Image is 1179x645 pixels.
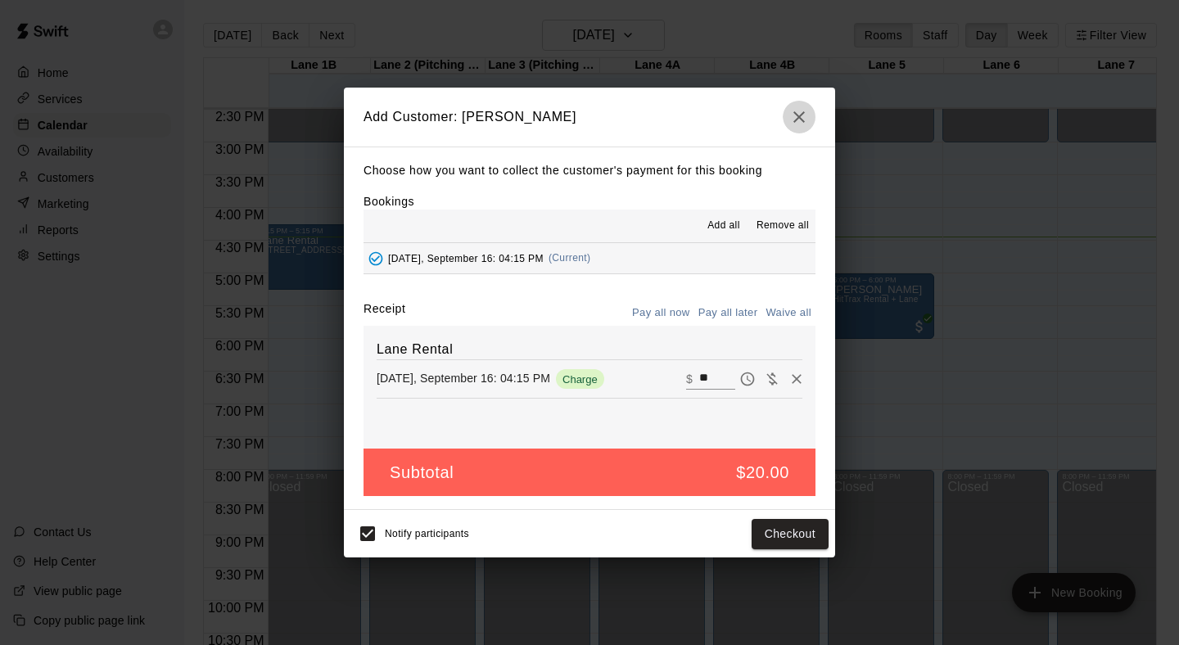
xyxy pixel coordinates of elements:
button: Checkout [752,519,829,549]
span: Remove all [757,218,809,234]
span: (Current) [549,252,591,264]
button: Remove [784,367,809,391]
h6: Lane Rental [377,339,802,360]
button: Waive all [761,300,815,326]
span: [DATE], September 16: 04:15 PM [388,252,544,264]
h5: Subtotal [390,462,454,484]
label: Receipt [364,300,405,326]
button: Remove all [750,213,815,239]
p: [DATE], September 16: 04:15 PM [377,370,550,386]
span: Add all [707,218,740,234]
h2: Add Customer: [PERSON_NAME] [344,88,835,147]
button: Pay all later [694,300,762,326]
span: Waive payment [760,371,784,385]
span: Notify participants [385,529,469,540]
h5: $20.00 [736,462,789,484]
span: Charge [556,373,604,386]
span: Pay later [735,371,760,385]
button: Add all [698,213,750,239]
p: Choose how you want to collect the customer's payment for this booking [364,160,815,181]
button: Added - Collect Payment [364,246,388,271]
label: Bookings [364,195,414,208]
p: $ [686,371,693,387]
button: Added - Collect Payment[DATE], September 16: 04:15 PM(Current) [364,243,815,273]
button: Pay all now [628,300,694,326]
